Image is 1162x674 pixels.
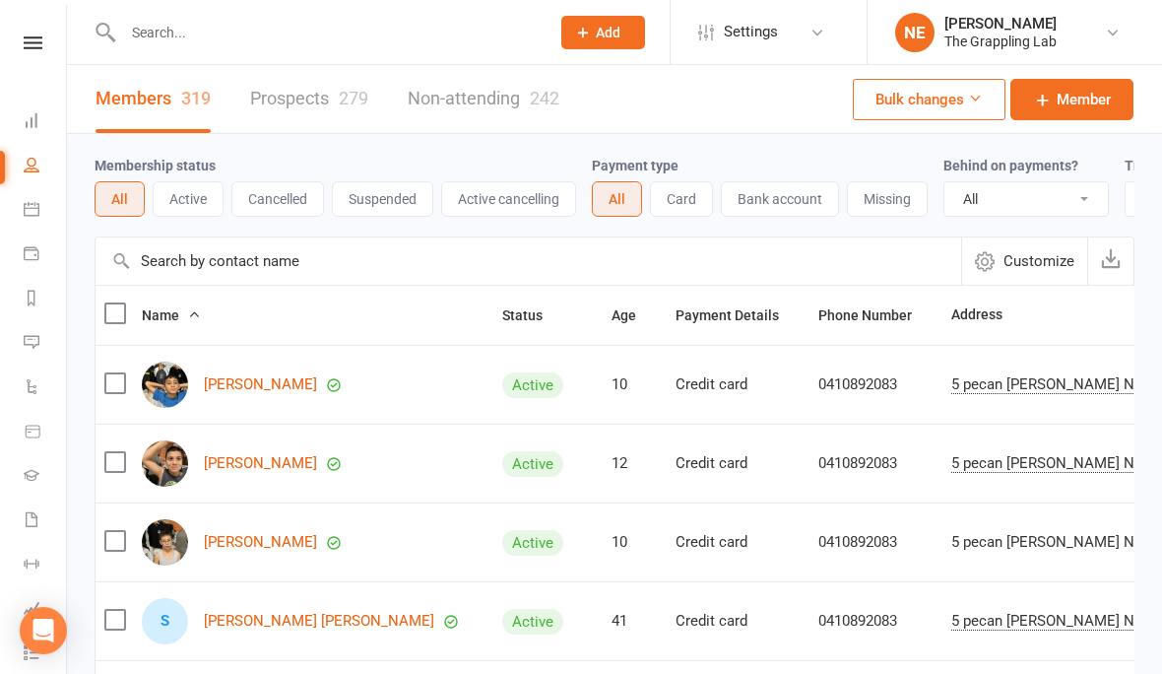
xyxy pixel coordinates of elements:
[1057,88,1111,111] span: Member
[24,101,68,145] a: Dashboard
[676,534,801,551] div: Credit card
[24,588,68,633] a: Assessments
[944,15,1057,33] div: [PERSON_NAME]
[961,237,1087,285] button: Customize
[847,181,928,217] button: Missing
[724,10,778,54] span: Settings
[250,65,368,133] a: Prospects279
[530,88,559,108] div: 242
[676,613,801,630] div: Credit card
[561,16,645,49] button: Add
[502,307,564,323] span: Status
[153,181,224,217] button: Active
[502,609,563,635] div: Active
[944,33,1057,50] div: The Grappling Lab
[142,440,188,487] img: Ibrahim
[818,534,934,551] div: 0410892083
[142,303,201,327] button: Name
[612,307,658,323] span: Age
[24,189,68,234] a: Calendar
[1003,249,1074,273] span: Customize
[596,25,620,40] span: Add
[592,181,642,217] button: All
[441,181,576,217] button: Active cancelling
[95,158,216,173] label: Membership status
[502,530,563,556] div: Active
[24,278,68,322] a: Reports
[339,88,368,108] div: 279
[332,181,433,217] button: Suspended
[96,237,961,285] input: Search by contact name
[142,362,188,408] img: Zachariah
[24,145,68,189] a: People
[117,19,536,46] input: Search...
[818,307,934,323] span: Phone Number
[204,534,317,551] a: [PERSON_NAME]
[1010,79,1133,120] a: Member
[592,158,678,173] label: Payment type
[676,455,801,472] div: Credit card
[20,607,67,654] div: Open Intercom Messenger
[142,519,188,566] img: Adam
[181,88,211,108] div: 319
[231,181,324,217] button: Cancelled
[24,234,68,278] a: Payments
[818,613,934,630] div: 0410892083
[612,534,658,551] div: 10
[204,455,317,472] a: [PERSON_NAME]
[142,598,188,644] div: Sammy
[95,181,145,217] button: All
[612,613,658,630] div: 41
[676,376,801,393] div: Credit card
[853,79,1005,120] button: Bulk changes
[818,376,934,393] div: 0410892083
[676,307,801,323] span: Payment Details
[612,376,658,393] div: 10
[502,372,563,398] div: Active
[408,65,559,133] a: Non-attending242
[818,455,934,472] div: 0410892083
[96,65,211,133] a: Members319
[721,181,839,217] button: Bank account
[676,303,801,327] button: Payment Details
[943,158,1078,173] label: Behind on payments?
[612,455,658,472] div: 12
[502,451,563,477] div: Active
[612,303,658,327] button: Age
[818,303,934,327] button: Phone Number
[204,613,434,630] a: [PERSON_NAME] [PERSON_NAME]
[204,376,317,393] a: [PERSON_NAME]
[895,13,935,52] div: NE
[142,307,201,323] span: Name
[650,181,713,217] button: Card
[502,303,564,327] button: Status
[24,411,68,455] a: Product Sales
